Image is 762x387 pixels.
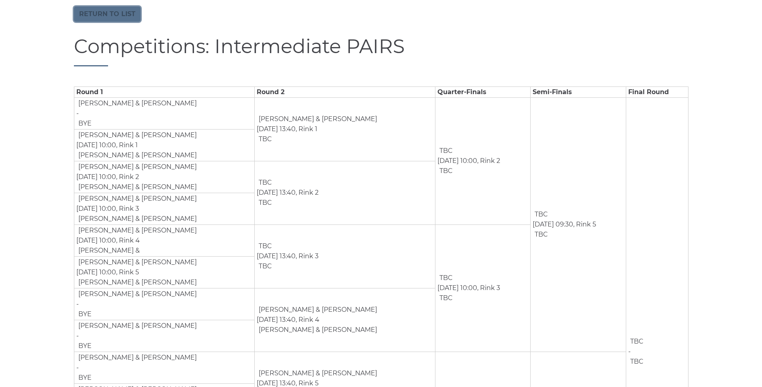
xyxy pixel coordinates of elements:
[76,309,92,319] td: BYE
[76,150,197,161] td: [PERSON_NAME] & [PERSON_NAME]
[76,277,197,288] td: [PERSON_NAME] & [PERSON_NAME]
[74,36,688,66] h1: Competitions: Intermediate PAIRS
[628,356,644,367] td: TBC
[76,257,197,268] td: [PERSON_NAME] & [PERSON_NAME]
[74,288,255,320] td: -
[74,97,255,129] td: -
[530,97,626,352] td: [DATE] 09:30, Rink 5
[437,293,453,303] td: TBC
[76,341,92,351] td: BYE
[257,241,272,251] td: TBC
[74,256,255,288] td: [DATE] 10:00, Rink 5
[437,166,453,176] td: TBC
[437,146,453,156] td: TBC
[255,86,435,97] td: Round 2
[76,182,197,192] td: [PERSON_NAME] & [PERSON_NAME]
[257,325,378,335] td: [PERSON_NAME] & [PERSON_NAME]
[76,352,197,363] td: [PERSON_NAME] & [PERSON_NAME]
[74,352,255,383] td: -
[533,209,548,220] td: TBC
[626,86,688,97] td: Final Round
[257,261,272,272] td: TBC
[74,6,141,22] a: Return to list
[74,320,255,352] td: -
[533,229,548,240] td: TBC
[435,224,530,352] td: [DATE] 10:00, Rink 3
[74,193,255,224] td: [DATE] 10:00, Rink 3
[628,336,644,347] td: TBC
[76,98,197,109] td: [PERSON_NAME] & [PERSON_NAME]
[74,129,255,161] td: [DATE] 10:00, Rink 1
[255,161,435,224] td: [DATE] 13:40, Rink 2
[76,225,197,236] td: [PERSON_NAME] & [PERSON_NAME]
[435,86,530,97] td: Quarter-Finals
[255,288,435,352] td: [DATE] 13:40, Rink 4
[435,97,530,224] td: [DATE] 10:00, Rink 2
[437,273,453,283] td: TBC
[257,368,378,379] td: [PERSON_NAME] & [PERSON_NAME]
[255,224,435,288] td: [DATE] 13:40, Rink 3
[74,86,255,97] td: Round 1
[76,162,197,172] td: [PERSON_NAME] & [PERSON_NAME]
[255,97,435,161] td: [DATE] 13:40, Rink 1
[257,305,378,315] td: [PERSON_NAME] & [PERSON_NAME]
[76,289,197,299] td: [PERSON_NAME] & [PERSON_NAME]
[257,198,272,208] td: TBC
[257,134,272,144] td: TBC
[530,86,626,97] td: Semi-Finals
[74,224,255,256] td: [DATE] 10:00, Rink 4
[76,118,92,129] td: BYE
[74,161,255,193] td: [DATE] 10:00, Rink 2
[76,214,197,224] td: [PERSON_NAME] & [PERSON_NAME]
[76,130,197,140] td: [PERSON_NAME] & [PERSON_NAME]
[257,114,378,124] td: [PERSON_NAME] & [PERSON_NAME]
[76,373,92,383] td: BYE
[76,193,197,204] td: [PERSON_NAME] & [PERSON_NAME]
[257,177,272,188] td: TBC
[76,245,140,256] td: [PERSON_NAME] &
[76,321,197,331] td: [PERSON_NAME] & [PERSON_NAME]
